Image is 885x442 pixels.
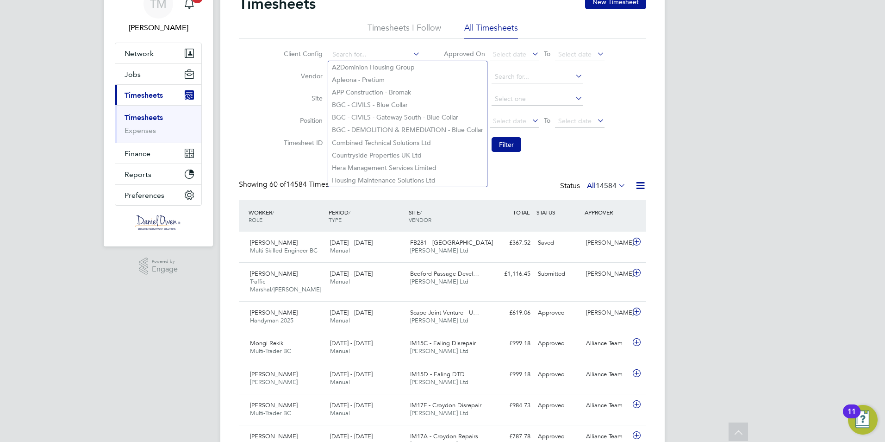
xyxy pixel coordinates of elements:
[541,48,553,60] span: To
[464,22,518,39] li: All Timesheets
[250,370,298,378] span: [PERSON_NAME]
[281,94,323,102] label: Site
[125,170,151,179] span: Reports
[492,93,583,106] input: Select one
[330,378,350,386] span: Manual
[410,239,493,246] span: FB281 - [GEOGRAPHIC_DATA]
[443,50,485,58] label: Approved On
[115,85,201,105] button: Timesheets
[410,432,478,440] span: IM17A - Croydon Repairs
[330,409,350,417] span: Manual
[582,305,630,321] div: [PERSON_NAME]
[368,22,441,39] li: Timesheets I Follow
[410,270,479,278] span: Bedford Passage Devel…
[534,305,582,321] div: Approved
[250,432,298,440] span: [PERSON_NAME]
[406,204,486,228] div: SITE
[534,398,582,413] div: Approved
[330,339,373,347] span: [DATE] - [DATE]
[534,266,582,282] div: Submitted
[139,258,178,275] a: Powered byEngage
[582,398,630,413] div: Alliance Team
[125,113,163,122] a: Timesheets
[410,339,476,347] span: IM15C - Ealing Disrepair
[125,149,150,158] span: Finance
[326,204,406,228] div: PERIOD
[115,64,201,84] button: Jobs
[558,117,592,125] span: Select date
[250,278,321,293] span: Traffic Marshal/[PERSON_NAME]
[582,367,630,382] div: Alliance Team
[250,378,298,386] span: [PERSON_NAME]
[328,149,487,162] li: Countryside Properties UK Ltd
[410,246,468,254] span: [PERSON_NAME] Ltd
[420,208,422,216] span: /
[328,99,487,111] li: BGC - CIVILS - Blue Collar
[330,278,350,285] span: Manual
[115,185,201,205] button: Preferences
[281,139,323,147] label: Timesheet ID
[493,50,526,58] span: Select date
[410,347,468,355] span: [PERSON_NAME] Ltd
[486,266,534,282] div: £1,116.45
[409,216,431,223] span: VENDOR
[281,50,323,58] label: Client Config
[115,215,202,230] a: Go to home page
[410,401,481,409] span: IM17F - Croydon Disrepair
[328,74,487,86] li: Apleona - Pretium
[486,336,534,351] div: £999.18
[582,266,630,282] div: [PERSON_NAME]
[250,239,298,246] span: [PERSON_NAME]
[582,235,630,251] div: [PERSON_NAME]
[269,180,286,189] span: 60 of
[492,137,521,152] button: Filter
[330,246,350,254] span: Manual
[246,204,326,228] div: WORKER
[560,180,628,193] div: Status
[329,216,342,223] span: TYPE
[330,270,373,278] span: [DATE] - [DATE]
[250,309,298,316] span: [PERSON_NAME]
[330,432,373,440] span: [DATE] - [DATE]
[534,235,582,251] div: Saved
[328,61,487,74] li: A2Dominion Housing Group
[328,86,487,99] li: APP Construction - Bromak
[125,191,164,200] span: Preferences
[125,49,154,58] span: Network
[152,265,178,273] span: Engage
[115,22,202,33] span: Tom Meachin
[329,48,420,61] input: Search for...
[534,204,582,221] div: STATUS
[534,367,582,382] div: Approved
[330,239,373,246] span: [DATE] - [DATE]
[513,208,530,216] span: TOTAL
[848,405,878,435] button: Open Resource Center, 11 new notifications
[410,378,468,386] span: [PERSON_NAME] Ltd
[239,180,349,189] div: Showing
[115,43,201,63] button: Network
[125,70,141,79] span: Jobs
[330,309,373,316] span: [DATE] - [DATE]
[115,164,201,184] button: Reports
[410,309,479,316] span: Scape Joint Venture - U…
[125,126,156,135] a: Expenses
[582,336,630,351] div: Alliance Team
[115,143,201,164] button: Finance
[152,258,178,265] span: Powered by
[410,370,465,378] span: IM15D - Ealing DTD
[250,401,298,409] span: [PERSON_NAME]
[534,336,582,351] div: Approved
[541,114,553,126] span: To
[328,174,487,187] li: Housing Maintenance Solutions Ltd
[281,116,323,125] label: Position
[250,339,283,347] span: Mongi Rekik
[249,216,262,223] span: ROLE
[328,162,487,174] li: Hera Management Services Limited
[587,181,626,190] label: All
[328,111,487,124] li: BGC - CIVILS - Gateway South - Blue Collar
[596,181,617,190] span: 14584
[410,278,468,285] span: [PERSON_NAME] Ltd
[135,215,181,230] img: danielowen-logo-retina.png
[115,105,201,143] div: Timesheets
[250,409,291,417] span: Multi-Trader BC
